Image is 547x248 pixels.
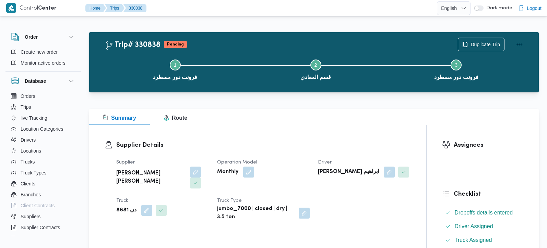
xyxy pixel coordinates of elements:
[123,4,146,12] button: 330838
[458,38,504,51] button: Duplicate Trip
[217,198,242,203] span: Truck Type
[85,4,106,12] button: Home
[21,169,46,177] span: Truck Types
[318,160,332,165] span: Driver
[105,4,124,12] button: Trips
[455,223,493,229] span: Driver Assigned
[442,235,524,246] button: Truck Assigned
[21,59,66,67] span: Monitor active orders
[21,201,55,210] span: Client Contracts
[105,51,246,87] button: فرونت دور مسطرد
[471,40,500,49] span: Duplicate Trip
[8,189,78,200] button: Branches
[217,160,257,165] span: Operation Model
[8,167,78,178] button: Truck Types
[116,160,135,165] span: Supplier
[8,200,78,211] button: Client Contracts
[8,145,78,156] button: Locations
[7,221,29,241] iframe: chat widget
[300,73,331,81] span: قسم المعادي
[8,222,78,233] button: Supplier Contracts
[442,221,524,232] button: Driver Assigned
[455,210,513,216] span: Dropoffs details entered
[5,91,81,239] div: Database
[434,73,478,81] span: فرونت دور مسطرد
[164,115,187,121] span: Route
[8,91,78,102] button: Orders
[8,57,78,68] button: Monitor active orders
[8,134,78,145] button: Drivers
[454,190,524,199] h3: Checklist
[21,136,36,144] span: Drivers
[21,147,41,155] span: Locations
[116,141,411,150] h3: Supplier Details
[8,156,78,167] button: Trucks
[21,48,58,56] span: Create new order
[116,169,185,186] b: [PERSON_NAME] [PERSON_NAME]
[105,41,160,50] h2: Trip# 330838
[164,41,187,48] span: Pending
[217,168,238,176] b: Monthly
[386,51,526,87] button: فرونت دور مسطرد
[442,207,524,218] button: Dropoffs details entered
[21,234,38,243] span: Devices
[116,198,128,203] span: Truck
[103,115,136,121] span: Summary
[455,237,492,243] span: Truck Assigned
[484,5,512,11] span: Dark mode
[38,6,57,11] b: Center
[217,205,294,221] b: jumbo_7000 | closed | dry | 3.5 ton
[21,180,35,188] span: Clients
[21,223,60,232] span: Supplier Contracts
[318,168,379,176] b: [PERSON_NAME] ابراهيم
[8,47,78,57] button: Create new order
[455,222,493,231] span: Driver Assigned
[6,3,16,13] img: X8yXhbKr1z7QwAAAABJRU5ErkJggg==
[153,73,197,81] span: فرونت دور مسطرد
[21,191,41,199] span: Branches
[167,42,184,47] b: Pending
[455,62,457,68] span: 3
[21,114,47,122] span: live Tracking
[455,236,492,244] span: Truck Assigned
[8,211,78,222] button: Suppliers
[25,77,46,85] h3: Database
[8,123,78,134] button: Location Categories
[455,209,513,217] span: Dropoffs details entered
[8,178,78,189] button: Clients
[8,233,78,244] button: Devices
[11,33,75,41] button: Order
[21,212,40,221] span: Suppliers
[314,62,317,68] span: 2
[21,92,35,100] span: Orders
[5,47,81,71] div: Order
[21,125,63,133] span: Location Categories
[116,206,136,214] b: دن 8681
[21,103,31,111] span: Trips
[246,51,386,87] button: قسم المعادي
[21,158,35,166] span: Trucks
[174,62,177,68] span: 1
[527,4,542,12] span: Logout
[454,141,524,150] h3: Assignees
[11,77,75,85] button: Database
[8,113,78,123] button: live Tracking
[516,1,544,15] button: Logout
[25,33,38,41] h3: Order
[8,102,78,113] button: Trips
[513,38,526,51] button: Actions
